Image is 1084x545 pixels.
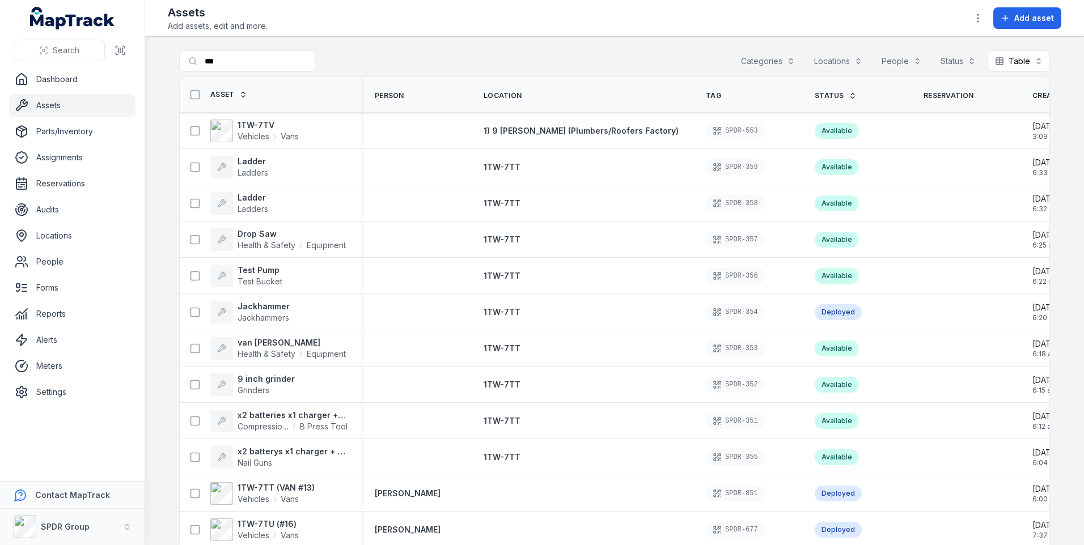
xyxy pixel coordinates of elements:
span: [DATE] [1032,121,1060,132]
strong: x2 batterys x1 charger + gun and case [238,446,348,457]
span: 1TW-7TT [484,452,520,462]
span: 1TW-7TT [484,343,520,353]
a: Meters [9,355,135,377]
a: Forms [9,276,135,299]
a: [PERSON_NAME] [375,524,441,535]
a: Locations [9,224,135,247]
a: Asset [210,90,247,99]
div: SPDR-553 [706,123,765,139]
button: Search [14,40,105,61]
a: 1TW-7TT [484,306,520,318]
div: SPDR-677 [706,522,765,538]
div: Available [815,159,859,175]
span: 6:00 am [1032,495,1060,504]
div: Available [815,449,859,465]
strong: Jackhammer [238,301,290,312]
strong: 1TW-7TV [238,120,299,131]
span: Equipment [307,240,346,251]
time: 18/09/2024, 6:33:41 am [1032,157,1060,177]
div: Available [815,340,859,356]
span: Vehicles [238,493,269,505]
div: SPDR-354 [706,304,765,320]
time: 18/09/2024, 6:25:00 am [1032,229,1059,250]
a: 1TW-7TT (VAN #13)VehiclesVans [210,482,315,505]
span: Asset [210,90,235,99]
span: 6:33 am [1032,168,1060,177]
button: Status [933,50,983,72]
span: [DATE] [1032,302,1059,313]
span: 1TW-7TT [484,307,520,317]
span: 6:12 am [1032,422,1059,431]
time: 18/09/2024, 6:18:56 am [1032,338,1059,359]
a: [PERSON_NAME] [375,488,441,499]
a: Assignments [9,146,135,169]
strong: Ladder [238,156,268,167]
span: 6:25 am [1032,241,1059,250]
span: Nail Guns [238,458,272,467]
a: x2 batteries x1 charger + gun +32mm headCompression / Crimper / Cutter / [PERSON_NAME]B Press Tool [210,410,348,432]
span: [DATE] [1032,411,1059,422]
span: 1TW-7TT [484,198,520,208]
span: 1TW-7TT [484,235,520,244]
a: JackhammerJackhammers [210,301,290,323]
span: Test Bucket [238,276,282,286]
div: SPDR-357 [706,232,765,248]
a: Drop SawHealth & SafetyEquipment [210,228,346,251]
strong: Contact MapTrack [35,490,110,500]
a: 1TW-7TT [484,234,520,245]
span: Compression / Crimper / Cutter / [PERSON_NAME] [238,421,289,432]
button: People [874,50,929,72]
div: Deployed [815,486,862,501]
div: SPDR-352 [706,377,765,393]
a: People [9,250,135,273]
a: Audits [9,198,135,221]
span: Vehicles [238,131,269,142]
a: Reports [9,303,135,325]
span: 1TW-7TT [484,271,520,280]
button: Add asset [993,7,1061,29]
span: Tag [706,91,721,100]
a: LadderLadders [210,156,268,178]
div: SPDR-851 [706,486,765,501]
a: 1TW-7TU (#16)VehiclesVans [210,518,299,541]
a: 1) 9 [PERSON_NAME] (Plumbers/Roofers Factory) [484,125,679,137]
span: [DATE] [1032,447,1060,458]
strong: x2 batteries x1 charger + gun +32mm head [238,410,348,421]
div: SPDR-355 [706,449,765,465]
span: Health & Safety [238,348,295,360]
a: Dashboard [9,68,135,91]
span: Vehicles [238,530,269,541]
span: [DATE] [1032,157,1060,168]
a: 1TW-7TT [484,379,520,390]
time: 18/09/2024, 6:22:59 am [1032,266,1059,286]
time: 17/09/2024, 7:37:45 am [1032,520,1060,540]
span: Person [375,91,404,100]
a: Alerts [9,329,135,351]
div: Available [815,123,859,139]
div: Available [815,195,859,211]
div: SPDR-358 [706,195,765,211]
span: 6:32 am [1032,205,1059,214]
h2: Assets [168,5,268,20]
strong: van [PERSON_NAME] [238,337,346,348]
button: Table [988,50,1050,72]
span: Status [815,91,844,100]
a: Test PumpTest Bucket [210,265,282,287]
span: 1TW-7TT [484,162,520,172]
a: 1TW-7TT [484,198,520,209]
span: Vans [281,530,299,541]
strong: SPDR Group [41,522,90,531]
a: MapTrack [30,7,115,29]
time: 18/09/2024, 6:00:37 am [1032,483,1060,504]
strong: Drop Saw [238,228,346,240]
strong: 1TW-7TT (VAN #13) [238,482,315,493]
div: Available [815,377,859,393]
a: Parts/Inventory [9,120,135,143]
a: 1TW-7TT [484,161,520,173]
span: 6:22 am [1032,277,1059,286]
span: [DATE] [1032,229,1059,241]
span: [DATE] [1032,483,1060,495]
a: 1TW-7TT [484,343,520,354]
